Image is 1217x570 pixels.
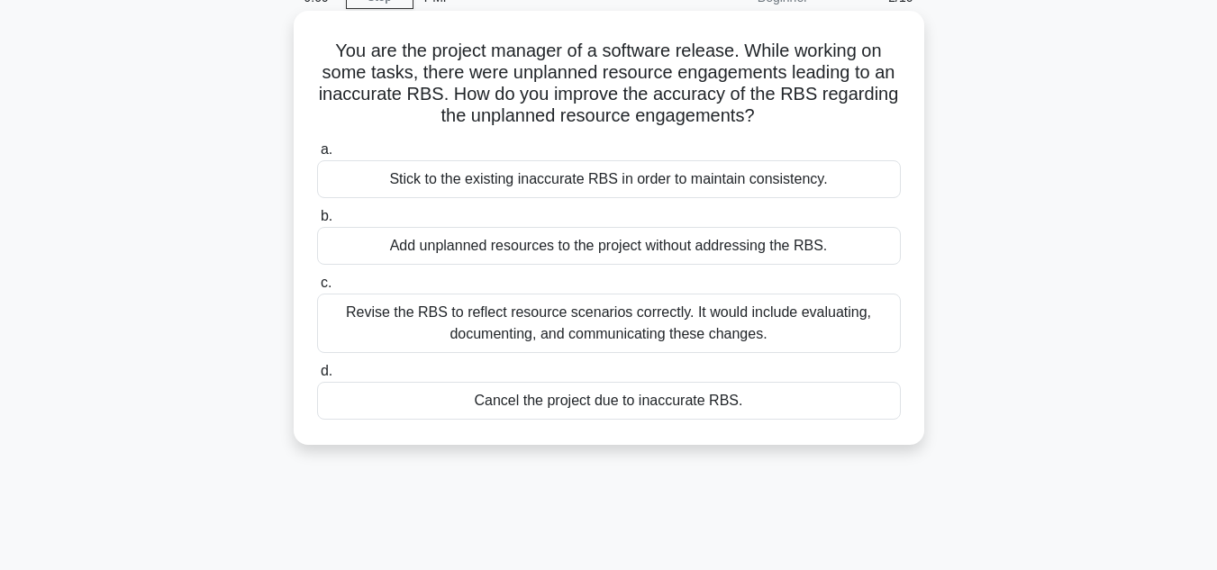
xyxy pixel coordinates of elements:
[321,141,332,157] span: a.
[317,382,901,420] div: Cancel the project due to inaccurate RBS.
[321,208,332,223] span: b.
[321,363,332,378] span: d.
[317,294,901,353] div: Revise the RBS to reflect resource scenarios correctly. It would include evaluating, documenting,...
[315,40,903,128] h5: You are the project manager of a software release. While working on some tasks, there were unplan...
[317,227,901,265] div: Add unplanned resources to the project without addressing the RBS.
[317,160,901,198] div: Stick to the existing inaccurate RBS in order to maintain consistency.
[321,275,331,290] span: c.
